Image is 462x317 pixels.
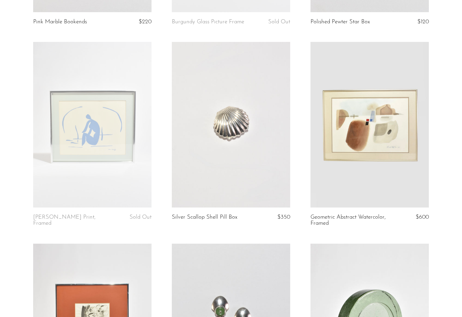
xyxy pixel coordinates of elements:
[416,214,429,220] span: $600
[417,19,429,25] span: $120
[130,214,152,220] span: Sold Out
[310,214,389,227] a: Geometric Abstract Watercolor, Framed
[33,214,112,227] a: [PERSON_NAME] Print, Framed
[172,19,244,25] a: Burgundy Glass Picture Frame
[310,19,370,25] a: Polished Pewter Star Box
[277,214,290,220] span: $350
[139,19,152,25] span: $220
[33,19,87,25] a: Pink Marble Bookends
[268,19,290,25] span: Sold Out
[172,214,237,220] a: Silver Scallop Shell Pill Box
